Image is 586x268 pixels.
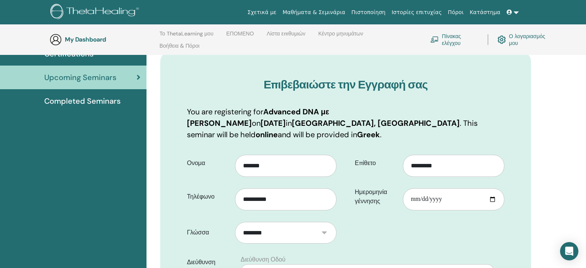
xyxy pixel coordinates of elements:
img: generic-user-icon.jpg [50,34,62,46]
div: Open Intercom Messenger [560,242,578,260]
span: Upcoming Seminars [44,72,116,83]
img: cog.svg [497,34,506,46]
a: Βοήθεια & Πόροι [159,43,200,55]
label: Διεύθυνση Οδού [241,255,286,264]
label: Τηλέφωνο [181,189,235,204]
a: ΕΠΟΜΕΝΟ [226,30,254,43]
label: Επίθετο [349,156,403,170]
b: Advanced DNA με [PERSON_NAME] [187,107,329,128]
label: Ονομα [181,156,235,170]
a: Το ThetaLearning μου [159,30,213,43]
a: Πίνακας ελέγχου [430,31,478,48]
b: [DATE] [261,118,286,128]
b: online [256,130,278,140]
h3: Επιβεβαιώστε την Εγγραφή σας [187,78,504,91]
img: chalkboard-teacher.svg [430,36,439,43]
a: Κατάστημα [467,5,503,19]
label: Γλώσσα [181,225,235,240]
h3: My Dashboard [65,36,141,43]
a: Πόροι [445,5,467,19]
a: Λίστα επιθυμιών [267,30,305,43]
span: Completed Seminars [44,95,121,107]
a: Σχετικά με [245,5,280,19]
label: Ημερομηνία γέννησης [349,185,403,209]
p: You are registering for on in . This seminar will be held and will be provided in . [187,106,504,140]
a: Μαθήματα & Σεμινάρια [280,5,348,19]
img: logo.png [50,4,142,21]
a: Κέντρο μηνυμάτων [318,30,363,43]
b: Greek [357,130,380,140]
a: Ιστορίες επιτυχίας [388,5,444,19]
b: [GEOGRAPHIC_DATA], [GEOGRAPHIC_DATA] [292,118,460,128]
a: Ο λογαριασμός μου [497,31,552,48]
a: Πιστοποίηση [348,5,388,19]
